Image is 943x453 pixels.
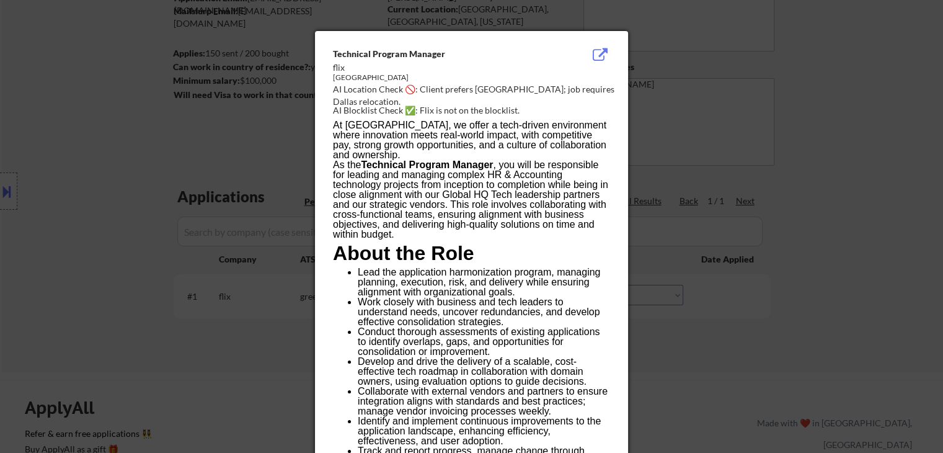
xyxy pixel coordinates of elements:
[333,242,474,264] strong: About the Role
[358,416,609,446] li: Identify and implement continuous improvements to the application landscape, enhancing efficiency...
[333,104,615,117] div: AI Blocklist Check ✅: Flix is not on the blocklist.
[333,120,606,160] span: At [GEOGRAPHIC_DATA], we offer a tech-driven environment where innovation meets real-world impact...
[358,297,609,327] li: Work closely with business and tech leaders to understand needs, uncover redundancies, and develo...
[358,327,609,357] li: Conduct thorough assessments of existing applications to identify overlaps, gaps, and opportuniti...
[358,267,600,297] span: Lead the application harmonization program, managing planning, execution, risk, and delivery whil...
[333,83,615,107] div: AI Location Check 🚫: Client prefers [GEOGRAPHIC_DATA]; job requires Dallas relocation.
[361,159,493,170] strong: Technical Program Manager
[333,159,608,240] span: As the , you will be responsible for leading and managing complex HR & Accounting technology proj...
[333,73,547,83] div: [GEOGRAPHIC_DATA]
[333,61,547,74] div: flix
[358,387,609,416] li: Collaborate with external vendors and partners to ensure integration aligns with standards and be...
[333,48,547,60] div: Technical Program Manager
[358,357,609,387] li: Develop and drive the delivery of a scalable, cost-effective tech roadmap in collaboration with d...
